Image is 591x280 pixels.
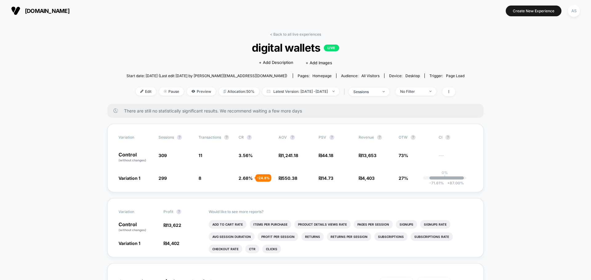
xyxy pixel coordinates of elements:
[119,135,152,140] span: Variation
[341,73,380,78] div: Audience:
[176,209,181,214] button: ?
[359,153,376,158] span: ₪
[506,6,561,16] button: Create New Experience
[290,135,295,140] button: ?
[224,135,229,140] button: ?
[294,220,351,229] li: Product Details Views Rate
[429,91,432,92] img: end
[267,90,270,93] img: calendar
[262,87,339,96] span: Latest Version: [DATE] - [DATE]
[119,158,146,162] span: (without changes)
[159,153,167,158] span: 309
[322,153,333,158] span: 44.18
[322,175,333,181] span: 14.73
[332,91,335,92] img: end
[258,232,298,241] li: Profit Per Session
[444,175,445,179] p: |
[223,90,226,93] img: rebalance
[124,108,471,113] span: There are still no statistically significant results. We recommend waiting a few more days
[262,245,281,253] li: Clicks
[327,232,371,241] li: Returns Per Session
[163,241,179,246] span: ₪
[353,89,378,94] div: sessions
[270,32,321,37] a: < Back to all live experiences
[219,87,259,96] span: Allocation: 50%
[447,181,450,185] span: +
[199,153,202,158] span: 11
[362,153,376,158] span: 13,653
[140,90,143,93] img: edit
[306,60,332,65] span: + Add Images
[362,175,375,181] span: 4,403
[282,153,298,158] span: 1,241.18
[199,175,201,181] span: 8
[301,232,324,241] li: Returns
[239,175,253,181] span: 2.68 %
[442,170,448,175] p: 0%
[209,232,255,241] li: Avg Session Duration
[250,220,291,229] li: Items Per Purchase
[143,41,448,54] span: digital wallets
[566,5,582,17] button: AS
[187,87,216,96] span: Preview
[164,90,167,93] img: end
[239,135,244,140] span: CR
[119,175,140,181] span: Variation 1
[282,175,297,181] span: 550.38
[163,209,173,214] span: Profit
[400,89,425,94] div: No Filter
[411,232,453,241] li: Subscriptions Rate
[399,153,408,158] span: 73%
[429,181,444,185] span: -71.61 %
[279,153,298,158] span: ₪
[361,73,380,78] span: All Visitors
[177,135,182,140] button: ?
[319,175,333,181] span: ₪
[568,5,580,17] div: AS
[119,222,157,232] p: Control
[119,241,140,246] span: Variation 1
[384,73,424,78] span: Device:
[119,228,146,232] span: (without changes)
[209,209,473,214] p: Would like to see more reports?
[405,73,420,78] span: desktop
[298,73,332,78] div: Pages:
[429,73,464,78] div: Trigger:
[159,135,174,140] span: Sessions
[199,135,221,140] span: Transactions
[127,73,287,78] span: Start date: [DATE] (Last edit [DATE] by [PERSON_NAME][EMAIL_ADDRESS][DOMAIN_NAME])
[342,87,349,96] span: |
[245,245,259,253] li: Ctr
[324,45,339,51] p: LIVE
[446,73,464,78] span: Page Load
[399,175,408,181] span: 27%
[319,153,333,158] span: ₪
[163,223,181,228] span: ₪
[399,135,432,140] span: OTW
[209,220,247,229] li: Add To Cart Rate
[383,91,385,92] img: end
[354,220,393,229] li: Pages Per Session
[247,135,252,140] button: ?
[444,181,464,185] span: 87.00 %
[439,154,472,163] span: ---
[159,175,167,181] span: 299
[396,220,417,229] li: Signups
[119,209,152,214] span: Variation
[312,73,332,78] span: homepage
[411,135,416,140] button: ?
[255,174,271,182] div: - 24.8 %
[119,152,152,163] p: Control
[377,135,382,140] button: ?
[329,135,334,140] button: ?
[11,6,20,15] img: Visually logo
[239,153,253,158] span: 3.56 %
[25,8,70,14] span: [DOMAIN_NAME]
[445,135,450,140] button: ?
[167,241,179,246] span: 4,402
[319,135,326,140] span: PSV
[279,135,287,140] span: AOV
[259,60,293,66] span: + Add Description
[9,6,71,16] button: [DOMAIN_NAME]
[420,220,450,229] li: Signups Rate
